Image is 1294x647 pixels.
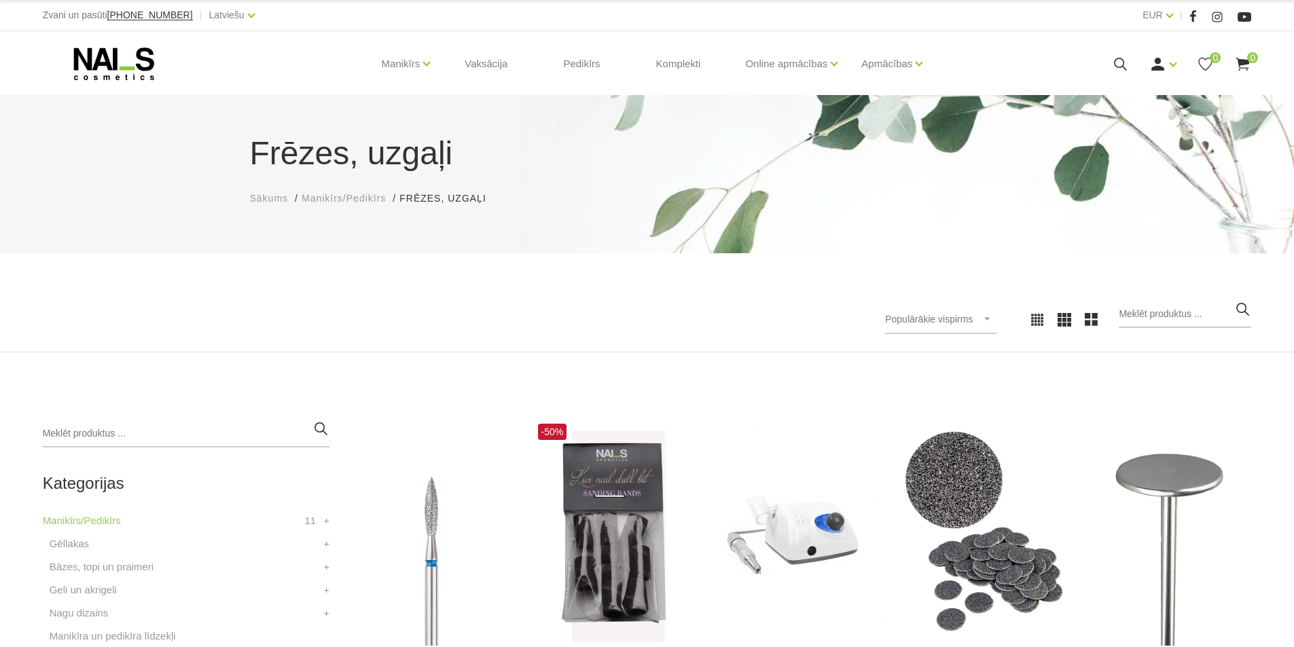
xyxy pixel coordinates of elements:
[719,420,882,646] img: Frēzes iekārta Strong 210/105L līdz 40 000 apgr. bez pedālis ― profesionāla ierīce aparāta manikī...
[1180,7,1183,24] span: |
[323,582,329,598] a: +
[903,420,1066,646] img: SDC-15(coarse)) - #100 - Pedikīra diska faili 100griti, Ø 15mm SDC-15(medium) - #180 - Pedikīra d...
[323,513,329,529] a: +
[454,31,518,96] a: Vaksācija
[50,605,109,621] a: Nagu dizains
[43,420,329,447] input: Meklēt produktus ...
[43,7,193,24] div: Zvani un pasūti
[1210,52,1221,63] span: 0
[538,424,567,440] span: -50%
[382,37,420,91] a: Manikīrs
[1234,56,1251,73] a: 0
[50,559,154,575] a: Bāzes, topi un praimeri
[50,628,176,644] a: Manikīra un pedikīra līdzekļi
[43,475,329,492] h2: Kategorijas
[250,191,289,206] a: Sākums
[1119,301,1251,328] input: Meklēt produktus ...
[107,10,193,20] a: [PHONE_NUMBER]
[350,420,514,646] img: Frēzes uzgaļi ātrai un efektīvai gēla un gēllaku noņemšanai, aparāta manikīra un aparāta pedikīra...
[323,605,329,621] a: +
[861,37,912,91] a: Apmācības
[200,7,202,24] span: |
[885,314,973,325] span: Populārākie vispirms
[209,7,245,23] a: Latviešu
[43,513,121,529] a: Manikīrs/Pedikīrs
[50,582,117,598] a: Geli un akrigeli
[1143,7,1163,23] a: EUR
[535,420,698,646] img: Frēzes uzgaļi ātrai un efektīvai gēla un gēllaku noņemšanai, aparāta manikīra un aparāta pedikīra...
[645,31,712,96] a: Komplekti
[1088,420,1251,646] img: (SDM-15) - Pedikīra disks Ø 15mm (SDM-20) - Pedikīra disks Ø 20mm(SDM-25) - Pedikīra disks Ø 25mm...
[745,37,827,91] a: Online apmācības
[250,193,289,204] span: Sākums
[302,193,386,204] span: Manikīrs/Pedikīrs
[399,191,499,206] li: Frēzes, uzgaļi
[304,513,316,529] span: 11
[1197,56,1214,73] a: 0
[50,536,89,552] a: Gēllakas
[302,191,386,206] a: Manikīrs/Pedikīrs
[323,559,329,575] a: +
[1247,52,1258,63] span: 0
[323,536,329,552] a: +
[552,31,611,96] a: Pedikīrs
[250,129,1045,178] h1: Frēzes, uzgaļi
